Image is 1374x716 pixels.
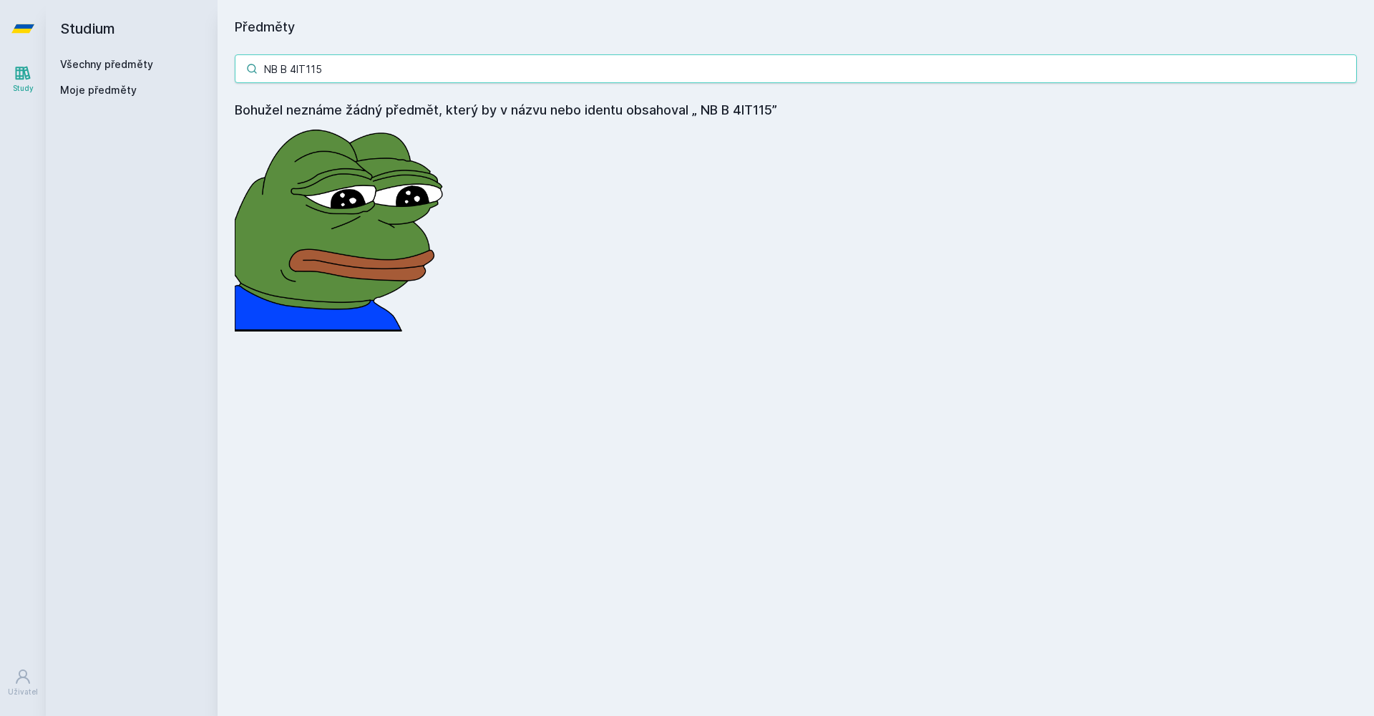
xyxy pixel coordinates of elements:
a: Study [3,57,43,101]
span: Moje předměty [60,83,137,97]
a: Uživatel [3,661,43,705]
input: Název nebo ident předmětu… [235,54,1357,83]
a: Všechny předměty [60,58,153,70]
img: error_picture.png [235,120,449,332]
div: Uživatel [8,687,38,697]
h4: Bohužel neznáme žádný předmět, který by v názvu nebo identu obsahoval „ NB B 4IT115” [235,100,1357,120]
h1: Předměty [235,17,1357,37]
div: Study [13,83,34,94]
